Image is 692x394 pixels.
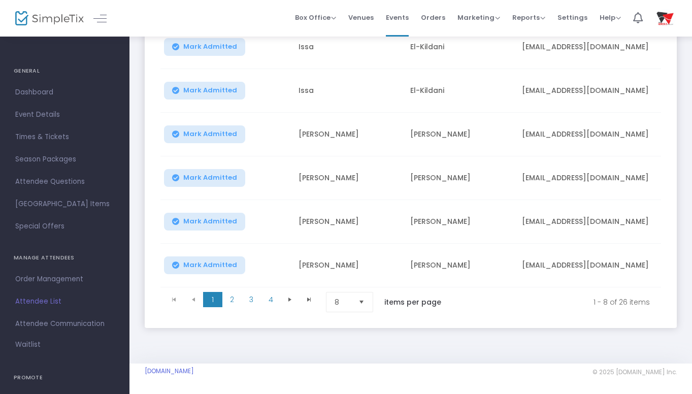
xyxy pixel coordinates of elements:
td: [PERSON_NAME] [292,113,404,156]
td: [EMAIL_ADDRESS][DOMAIN_NAME] [516,156,668,200]
td: [EMAIL_ADDRESS][DOMAIN_NAME] [516,69,668,113]
td: [EMAIL_ADDRESS][DOMAIN_NAME] [516,244,668,287]
td: El-Kildani [404,69,516,113]
span: Mark Admitted [183,43,237,51]
span: Mark Admitted [183,217,237,225]
span: Page 4 [261,292,280,307]
td: Issa [292,25,404,69]
button: Mark Admitted [164,213,245,231]
span: [GEOGRAPHIC_DATA] Items [15,198,114,211]
td: [EMAIL_ADDRESS][DOMAIN_NAME] [516,113,668,156]
span: Venues [348,5,374,30]
span: Order Management [15,273,114,286]
kendo-pager-info: 1 - 8 of 26 items [463,292,650,312]
button: Select [354,292,369,312]
span: Go to the next page [280,292,300,307]
span: Settings [557,5,587,30]
label: items per page [384,297,441,307]
span: Go to the last page [300,292,319,307]
span: Season Packages [15,153,114,166]
h4: GENERAL [14,61,116,81]
button: Mark Admitted [164,125,245,143]
span: Waitlist [15,340,41,350]
td: [EMAIL_ADDRESS][DOMAIN_NAME] [516,25,668,69]
h4: PROMOTE [14,368,116,388]
span: Mark Admitted [183,261,237,269]
td: [PERSON_NAME] [292,156,404,200]
span: Go to the last page [305,295,313,304]
td: Issa [292,69,404,113]
a: [DOMAIN_NAME] [145,367,194,375]
span: Attendee Questions [15,175,114,188]
span: © 2025 [DOMAIN_NAME] Inc. [592,368,677,376]
span: Mark Admitted [183,130,237,138]
span: Attendee List [15,295,114,308]
td: El-Kildani [404,25,516,69]
span: Dashboard [15,86,114,99]
td: [PERSON_NAME] [404,244,516,287]
span: Page 1 [203,292,222,307]
span: Event Details [15,108,114,121]
td: [EMAIL_ADDRESS][DOMAIN_NAME] [516,200,668,244]
span: Attendee Communication [15,317,114,331]
span: Go to the next page [286,295,294,304]
button: Mark Admitted [164,82,245,100]
span: Special Offers [15,220,114,233]
span: 8 [335,297,350,307]
td: [PERSON_NAME] [292,244,404,287]
span: Page 3 [242,292,261,307]
span: Page 2 [222,292,242,307]
td: [PERSON_NAME] [404,200,516,244]
span: Marketing [457,13,500,22]
button: Mark Admitted [164,256,245,274]
span: Box Office [295,13,336,22]
td: [PERSON_NAME] [404,113,516,156]
button: Mark Admitted [164,38,245,56]
td: [PERSON_NAME] [404,156,516,200]
button: Mark Admitted [164,169,245,187]
span: Help [600,13,621,22]
span: Reports [512,13,545,22]
span: Mark Admitted [183,174,237,182]
span: Mark Admitted [183,86,237,94]
span: Times & Tickets [15,130,114,144]
span: Events [386,5,409,30]
span: Orders [421,5,445,30]
h4: MANAGE ATTENDEES [14,248,116,268]
td: [PERSON_NAME] [292,200,404,244]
